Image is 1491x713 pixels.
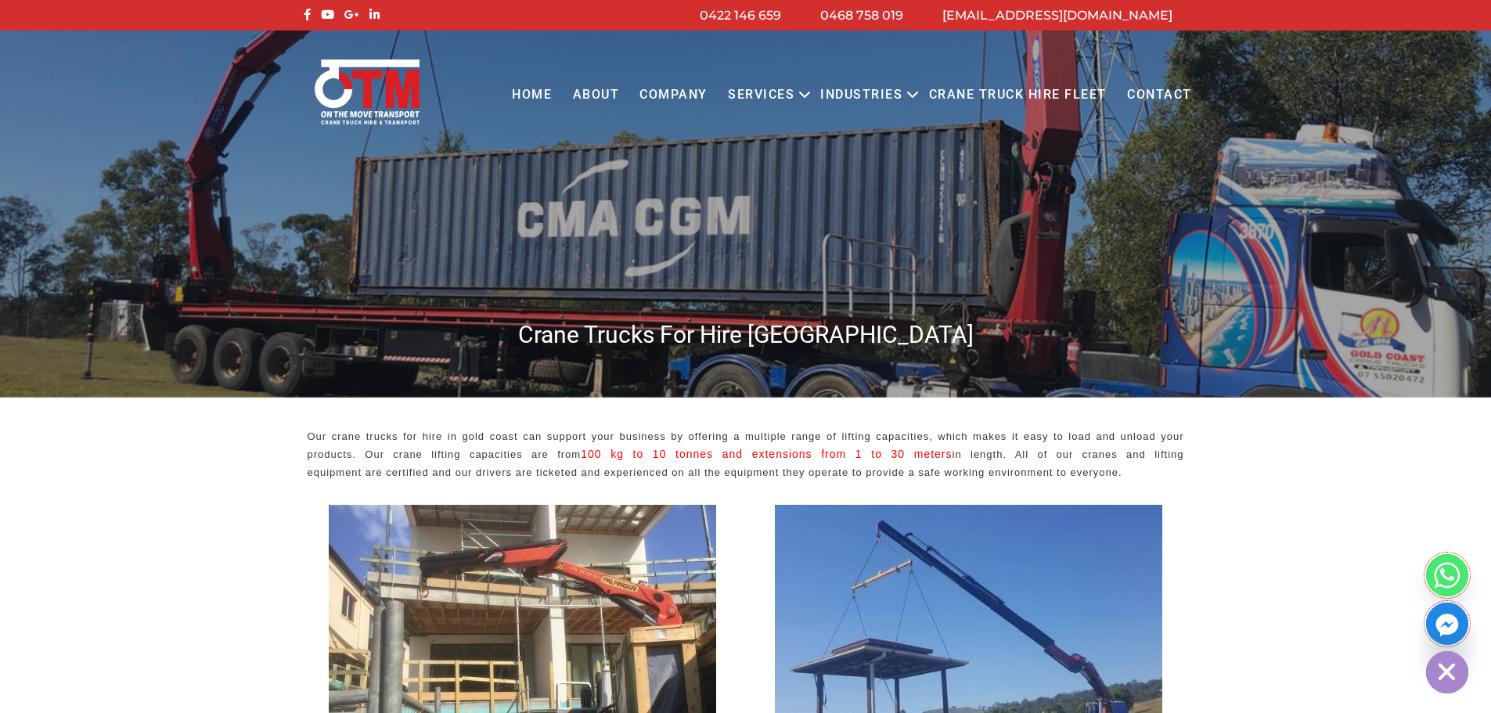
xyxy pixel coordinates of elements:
[942,8,1172,23] a: [EMAIL_ADDRESS][DOMAIN_NAME]
[629,74,718,117] a: COMPANY
[1117,74,1202,117] a: Contact
[581,448,952,460] a: 100 kg to 10 tonnes and extensions from 1 to 30 meters
[918,74,1116,117] a: Crane Truck Hire Fleet
[502,74,562,117] a: Home
[300,319,1192,350] h1: Crane Trucks For Hire [GEOGRAPHIC_DATA]
[1426,554,1468,596] a: Whatsapp
[820,8,903,23] a: 0468 758 019
[810,74,913,117] a: Industries
[700,8,781,23] a: 0422 146 659
[308,428,1184,481] p: Our crane trucks for hire in gold coast can support your business by offering a multiple range of...
[718,74,805,117] a: Services
[562,74,629,117] a: About
[1426,603,1468,645] a: Facebook_Messenger
[312,58,423,126] img: Otmtransport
